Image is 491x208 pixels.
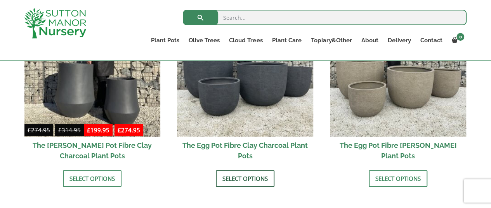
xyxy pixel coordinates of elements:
bdi: 314.95 [58,126,81,134]
img: The Egg Pot Fibre Clay Charcoal Plant Pots [177,1,313,137]
a: Plant Pots [146,35,184,46]
a: 0 [447,35,467,46]
span: 0 [456,33,464,41]
a: Olive Trees [184,35,224,46]
img: The Bien Hoa Pot Fibre Clay Charcoal Plant Pots [24,1,161,137]
a: Select options for “The Egg Pot Fibre Clay Champagne Plant Pots” [369,170,427,187]
h2: The [PERSON_NAME] Pot Fibre Clay Charcoal Plant Pots [24,137,161,165]
a: Cloud Trees [224,35,267,46]
span: £ [28,126,31,134]
img: The Egg Pot Fibre Clay Champagne Plant Pots [330,1,466,137]
bdi: 199.95 [87,126,109,134]
a: Sale! The Egg Pot Fibre Clay Charcoal Plant Pots [177,1,313,165]
ins: - [84,125,143,137]
a: Select options for “The Egg Pot Fibre Clay Charcoal Plant Pots” [216,170,274,187]
a: Delivery [383,35,415,46]
a: Contact [415,35,447,46]
h2: The Egg Pot Fibre Clay Charcoal Plant Pots [177,137,313,165]
span: £ [58,126,62,134]
bdi: 274.95 [28,126,50,134]
span: £ [87,126,90,134]
bdi: 274.95 [118,126,140,134]
span: £ [118,126,121,134]
a: Topiary&Other [306,35,356,46]
a: Plant Care [267,35,306,46]
a: Sale! £274.95-£314.95 £199.95-£274.95 The [PERSON_NAME] Pot Fibre Clay Charcoal Plant Pots [24,1,161,165]
h2: The Egg Pot Fibre [PERSON_NAME] Plant Pots [330,137,466,165]
input: Search... [183,10,467,25]
del: - [24,125,84,137]
a: About [356,35,383,46]
a: Sale! The Egg Pot Fibre [PERSON_NAME] Plant Pots [330,1,466,165]
img: logo [24,8,86,38]
a: Select options for “The Bien Hoa Pot Fibre Clay Charcoal Plant Pots” [63,170,121,187]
